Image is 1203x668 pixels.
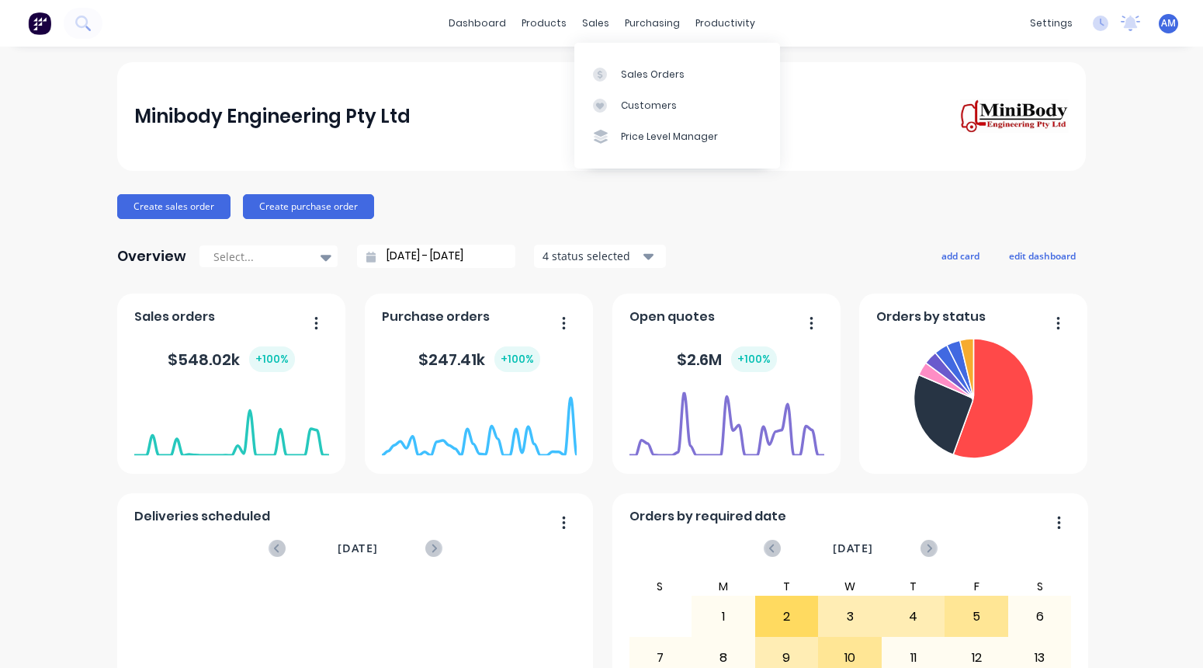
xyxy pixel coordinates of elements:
div: $ 548.02k [168,346,295,372]
div: 6 [1009,597,1071,636]
div: + 100 % [731,346,777,372]
div: 5 [945,597,1007,636]
div: 1 [692,597,754,636]
div: T [755,577,819,596]
div: sales [574,12,617,35]
span: AM [1161,16,1176,30]
div: products [514,12,574,35]
div: $ 247.41k [418,346,540,372]
div: T [882,577,945,596]
div: W [818,577,882,596]
div: Minibody Engineering Pty Ltd [134,101,411,132]
span: Orders by required date [629,507,786,526]
span: Purchase orders [382,308,490,326]
div: Price Level Manager [621,130,718,144]
div: 4 status selected [543,248,640,264]
div: Customers [621,99,677,113]
a: Price Level Manager [574,121,780,152]
img: Factory [28,12,51,35]
span: [DATE] [338,540,378,557]
img: Minibody Engineering Pty Ltd [960,99,1069,134]
div: settings [1022,12,1080,35]
div: Sales Orders [621,68,685,82]
a: Customers [574,90,780,121]
div: + 100 % [249,346,295,372]
a: Sales Orders [574,58,780,89]
button: Create purchase order [243,194,374,219]
span: Open quotes [629,308,715,326]
span: [DATE] [833,540,873,557]
div: + 100 % [494,346,540,372]
div: productivity [688,12,763,35]
div: purchasing [617,12,688,35]
div: $ 2.6M [677,346,777,372]
button: add card [931,245,990,266]
button: edit dashboard [999,245,1086,266]
div: Overview [117,241,186,272]
div: 4 [882,597,945,636]
button: Create sales order [117,194,231,219]
div: F [945,577,1008,596]
div: 3 [819,597,881,636]
span: Orders by status [876,308,986,326]
div: 2 [756,597,818,636]
button: 4 status selected [534,245,666,268]
span: Sales orders [134,308,215,326]
a: dashboard [441,12,514,35]
div: S [629,577,692,596]
div: M [692,577,755,596]
div: S [1008,577,1072,596]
